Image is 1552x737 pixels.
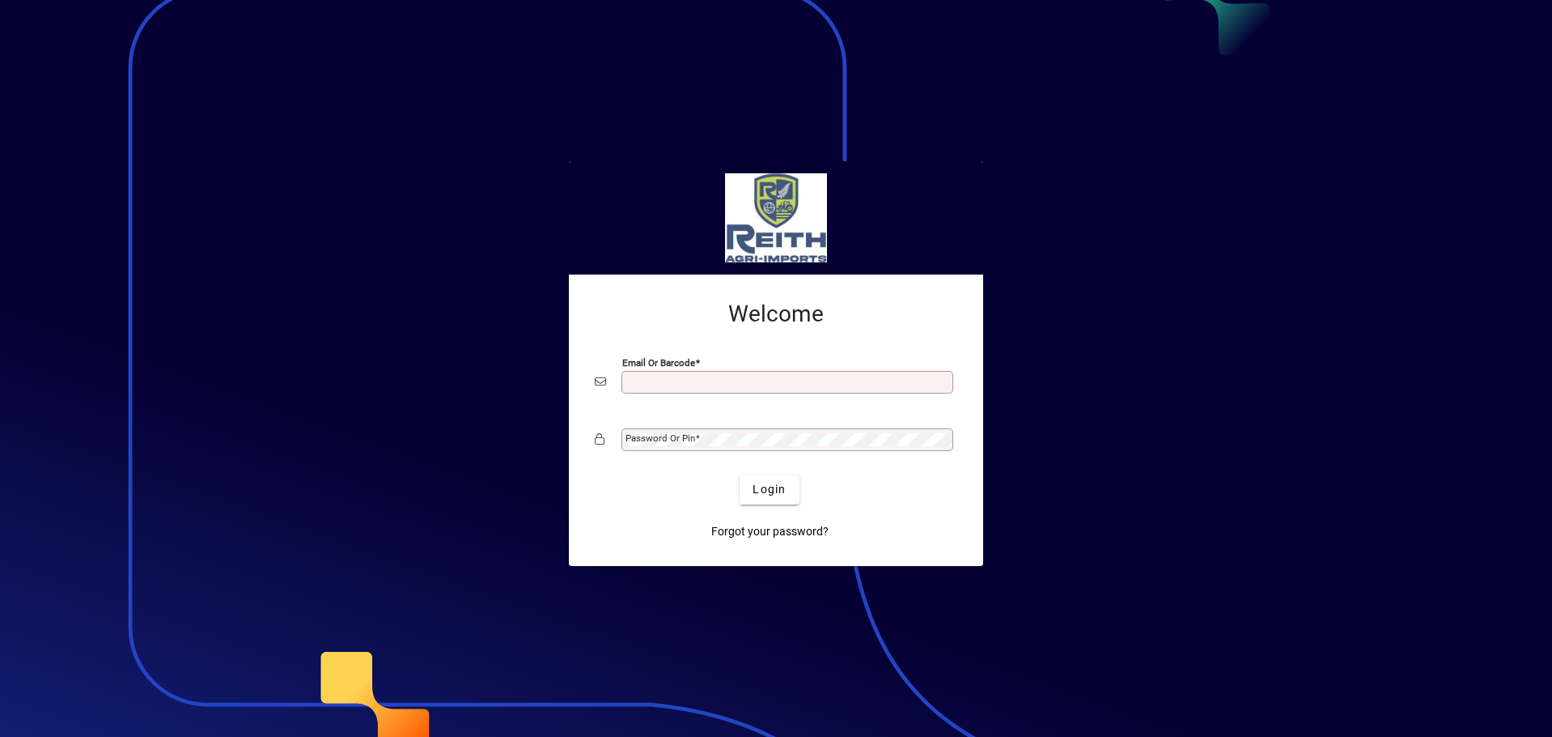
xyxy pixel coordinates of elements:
[622,356,695,368] mat-label: Email or Barcode
[705,518,835,547] a: Forgot your password?
[711,523,829,540] span: Forgot your password?
[625,432,695,444] mat-label: Password or Pin
[595,300,957,328] h2: Welcome
[753,481,786,498] span: Login
[740,475,799,505] button: Login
